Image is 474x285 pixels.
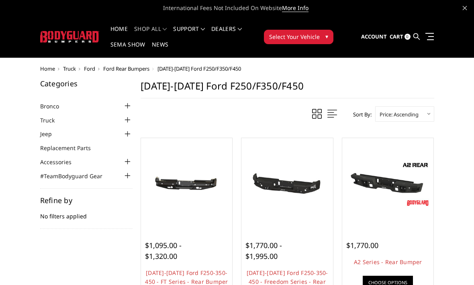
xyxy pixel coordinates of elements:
a: #TeamBodyguard Gear [40,172,112,180]
span: [DATE]-[DATE] Ford F250/F350/F450 [157,65,241,72]
h5: Refine by [40,197,133,204]
h5: Categories [40,80,133,87]
a: SEMA Show [110,42,145,57]
span: $1,095.00 - $1,320.00 [145,240,182,261]
a: Home [110,26,128,42]
a: Dealers [211,26,242,42]
a: Account [361,26,387,48]
a: Replacement Parts [40,144,101,152]
span: Account [361,33,387,40]
a: Truck [40,116,65,124]
button: Select Your Vehicle [264,30,333,44]
span: Cart [390,33,403,40]
a: 2017-2022 Ford F250-350-450 - Freedom Series - Rear Bumper [243,140,331,228]
a: A2 Series - Rear Bumper A2 Series - Rear Bumper [344,140,432,228]
a: 2017-2022 Ford F250-350-450 - FT Series - Rear Bumper 2017-2022 Ford F250-350-450 - FT Series - R... [143,140,231,228]
a: More Info [282,4,309,12]
a: Cart 0 [390,26,411,48]
span: $1,770.00 - $1,995.00 [245,240,282,261]
a: Ford Rear Bumpers [103,65,149,72]
label: Sort By: [349,108,372,120]
img: A2 Series - Rear Bumper [344,159,432,208]
div: No filters applied [40,197,133,229]
a: Truck [63,65,76,72]
a: News [152,42,168,57]
a: A2 Series - Rear Bumper [354,258,422,266]
span: 0 [405,34,411,40]
a: Bronco [40,102,69,110]
a: shop all [134,26,167,42]
img: 2017-2022 Ford F250-350-450 - Freedom Series - Rear Bumper [243,163,331,204]
a: Accessories [40,158,82,166]
a: Ford [84,65,95,72]
img: 2017-2022 Ford F250-350-450 - FT Series - Rear Bumper [143,163,231,204]
img: BODYGUARD BUMPERS [40,31,99,43]
span: ▾ [325,32,328,41]
span: Select Your Vehicle [269,33,320,41]
a: Jeep [40,130,62,138]
a: Home [40,65,55,72]
span: $1,770.00 [346,240,378,250]
h1: [DATE]-[DATE] Ford F250/F350/F450 [141,80,434,98]
a: Support [173,26,205,42]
